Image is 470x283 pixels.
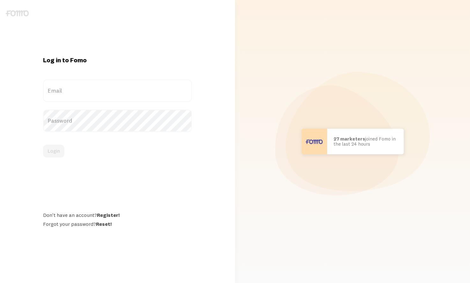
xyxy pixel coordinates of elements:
[6,10,29,16] img: fomo-logo-gray-b99e0e8ada9f9040e2984d0d95b3b12da0074ffd48d1e5cb62ac37fc77b0b268.svg
[96,221,112,227] a: Reset!
[43,56,192,64] h1: Log in to Fomo
[43,221,192,227] div: Forgot your password?
[43,80,192,102] label: Email
[43,110,192,132] label: Password
[302,129,327,154] img: User avatar
[334,136,365,142] b: 27 marketers
[97,212,120,218] a: Register!
[43,212,192,218] div: Don't have an account?
[334,136,397,147] p: joined Fomo in the last 24 hours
